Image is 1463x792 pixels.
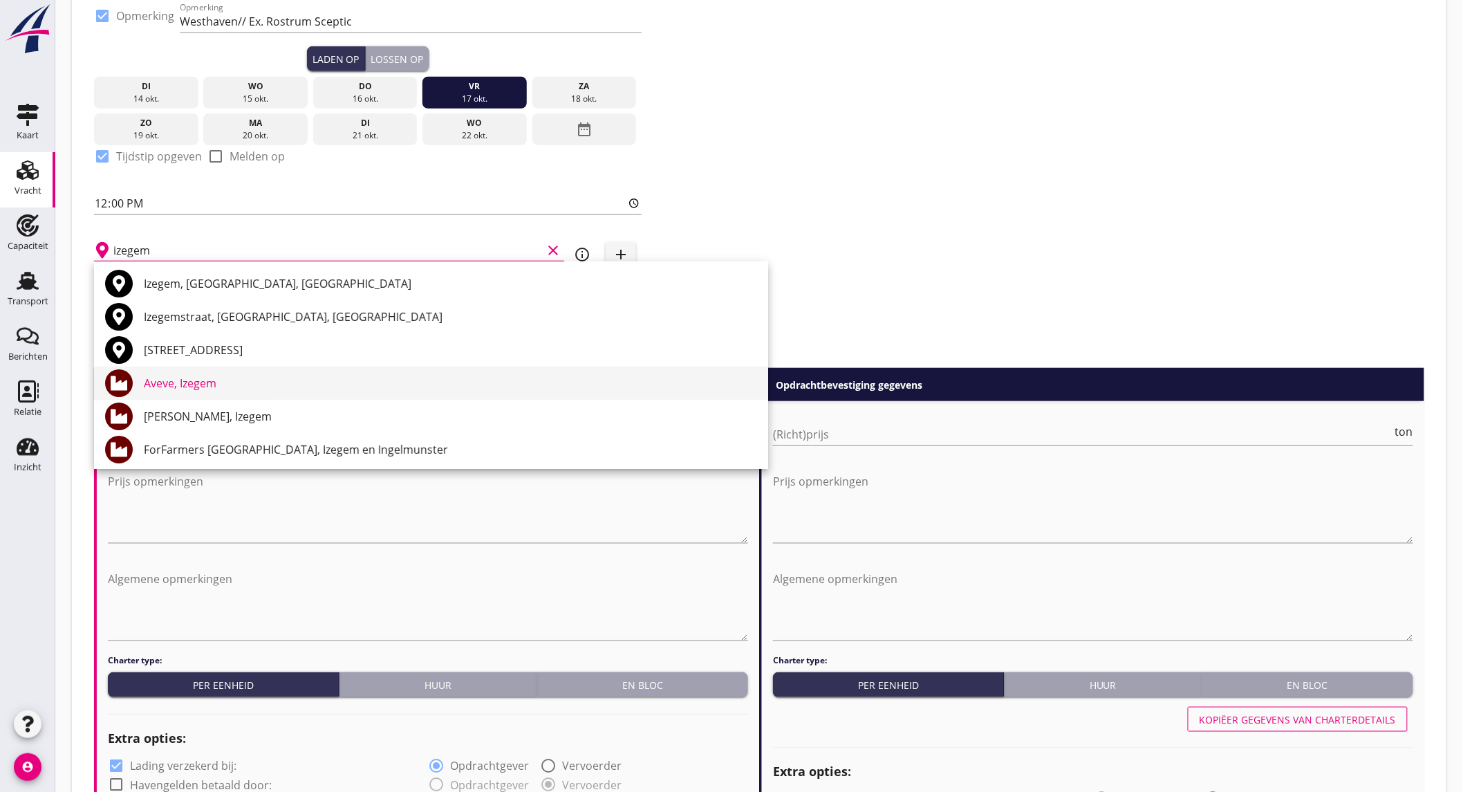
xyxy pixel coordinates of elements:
[426,80,523,93] div: vr
[366,46,429,71] button: Lossen op
[207,93,304,105] div: 15 okt.
[8,352,48,361] div: Berichten
[116,149,202,163] label: Tijdstip opgeven
[14,407,41,416] div: Relatie
[14,463,41,472] div: Inzicht
[562,759,622,773] label: Vervoerder
[108,470,748,543] textarea: Prijs opmerkingen
[773,672,1005,697] button: Per eenheid
[97,129,195,142] div: 19 okt.
[426,93,523,105] div: 17 okt.
[773,762,1413,781] h2: Extra opties:
[8,297,48,306] div: Transport
[1202,672,1413,697] button: En bloc
[130,778,272,792] label: Havengelden betaald door:
[317,129,414,142] div: 21 okt.
[144,441,757,458] div: ForFarmers [GEOGRAPHIC_DATA], Izegem en Ingelmunster
[144,375,757,392] div: Aveve, Izegem
[144,342,757,358] div: [STREET_ADDRESS]
[536,80,633,93] div: za
[773,568,1413,641] textarea: Algemene opmerkingen
[574,246,590,263] i: info_outline
[108,654,748,667] h4: Charter type:
[313,52,360,66] div: Laden op
[779,678,998,692] div: Per eenheid
[773,470,1413,543] textarea: Prijs opmerkingen
[207,129,304,142] div: 20 okt.
[317,117,414,129] div: di
[97,93,195,105] div: 14 okt.
[207,80,304,93] div: wo
[1395,426,1413,437] span: ton
[1188,707,1408,732] button: Kopiëer gegevens van charterdetails
[1200,712,1396,727] div: Kopiëer gegevens van charterdetails
[426,117,523,129] div: wo
[144,308,757,325] div: Izegemstraat, [GEOGRAPHIC_DATA], [GEOGRAPHIC_DATA]
[130,759,236,773] label: Lading verzekerd bij:
[108,568,748,641] textarea: Algemene opmerkingen
[14,753,41,781] i: account_circle
[1005,672,1202,697] button: Huur
[1010,678,1196,692] div: Huur
[339,672,537,697] button: Huur
[576,117,593,142] i: date_range
[543,678,743,692] div: En bloc
[97,117,195,129] div: zo
[230,149,285,163] label: Melden op
[345,678,531,692] div: Huur
[1208,678,1408,692] div: En bloc
[97,80,195,93] div: di
[371,52,424,66] div: Lossen op
[113,239,542,261] input: Losplaats
[3,3,53,55] img: logo-small.a267ee39.svg
[108,672,339,697] button: Per eenheid
[317,80,414,93] div: do
[773,423,1392,445] input: (Richt)prijs
[613,246,629,263] i: add
[144,408,757,425] div: [PERSON_NAME], Izegem
[8,241,48,250] div: Capaciteit
[15,186,41,195] div: Vracht
[180,10,642,33] input: Opmerking
[773,654,1413,667] h4: Charter type:
[207,117,304,129] div: ma
[317,93,414,105] div: 16 okt.
[113,678,333,692] div: Per eenheid
[116,9,174,23] label: Opmerking
[108,729,748,748] h2: Extra opties:
[17,131,39,140] div: Kaart
[144,275,757,292] div: Izegem, [GEOGRAPHIC_DATA], [GEOGRAPHIC_DATA]
[537,672,748,697] button: En bloc
[307,46,366,71] button: Laden op
[545,242,561,259] i: clear
[426,129,523,142] div: 22 okt.
[450,759,529,773] label: Opdrachtgever
[536,93,633,105] div: 18 okt.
